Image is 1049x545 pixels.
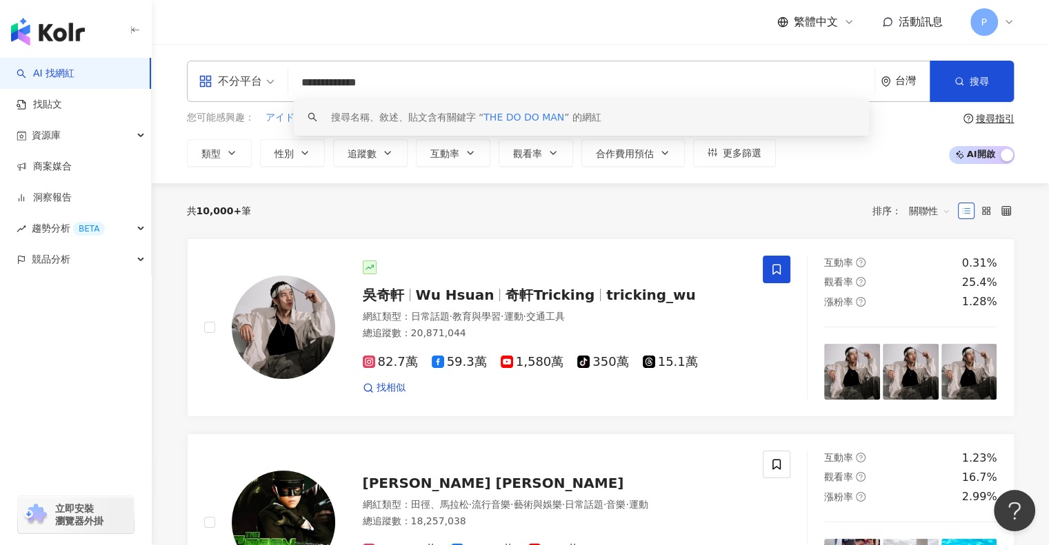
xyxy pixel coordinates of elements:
span: 找相似 [377,381,406,395]
a: 商案媒合 [17,160,72,174]
button: 觀看率 [499,139,573,167]
div: 25.4% [962,275,997,290]
button: 性別 [260,139,325,167]
span: question-circle [856,453,866,462]
button: 互動率 [416,139,490,167]
span: 立即安裝 瀏覽器外掛 [55,502,103,527]
a: searchAI 找網紅 [17,67,74,81]
span: 1,580萬 [501,355,564,369]
span: 互動率 [824,257,853,268]
a: 找貼文 [17,98,62,112]
button: สตาร์ท[PERSON_NAME] [551,110,662,125]
span: アイドルマスターシンデレラガールズ [266,111,430,125]
span: สตาร์ท[PERSON_NAME] [552,111,661,125]
img: post-image [941,344,997,400]
button: 分子育種 [501,110,541,125]
a: 找相似 [363,381,406,395]
span: 您可能感興趣： [187,111,254,125]
div: 1.23% [962,451,997,466]
span: · [510,499,513,510]
span: question-circle [856,297,866,307]
span: 漲粉率 [824,296,853,307]
div: 0.31% [962,256,997,271]
span: question-circle [856,472,866,482]
div: 1.28% [962,294,997,309]
span: 觀看率 [824,276,853,287]
span: · [501,311,503,322]
span: 15.1萬 [643,355,698,369]
span: 分子育種 [501,111,540,125]
span: 10,000+ [197,205,242,216]
span: rise [17,224,26,234]
span: · [626,499,628,510]
span: 59.3萬 [432,355,487,369]
span: 吳奇軒 [363,287,404,303]
a: KOL Avatar吳奇軒Wu Hsuan奇軒Trickingtricking_wu網紅類型：日常話題·教育與學習·運動·交通工具總追蹤數：20,871,04482.7萬59.3萬1,580萬3... [187,238,1015,417]
span: 關聯性 [909,200,950,222]
div: 不分平台 [199,70,262,92]
span: 追蹤數 [348,148,377,159]
span: appstore [199,74,212,88]
div: 共 筆 [187,205,252,216]
span: question-circle [856,277,866,287]
span: 82.7萬 [363,355,418,369]
img: post-image [883,344,939,400]
span: P [981,14,986,30]
img: post-image [824,344,880,400]
span: 趨勢分析 [32,213,105,244]
div: 總追蹤數 ： 18,257,038 [363,515,747,528]
span: question-circle [856,492,866,502]
span: tricking_wu [606,287,696,303]
span: 日常話題 [411,311,450,322]
span: [PERSON_NAME] [PERSON_NAME] [363,475,624,491]
span: 教育與學習 [452,311,501,322]
div: BETA [73,222,105,236]
span: 觀看率 [824,471,853,482]
button: アイドルマスターシンデレラガールズ [265,110,430,125]
span: 運動 [503,311,523,322]
span: · [450,311,452,322]
span: 奇軒Tricking [506,287,595,303]
iframe: Help Scout Beacon - Open [994,490,1035,531]
span: 音樂 [606,499,626,510]
button: 類型 [187,139,252,167]
span: 類型 [201,148,221,159]
span: 競品分析 [32,244,70,275]
span: · [469,499,472,510]
span: · [523,311,526,322]
span: 日常話題 [565,499,603,510]
span: 交通工具 [526,311,565,322]
span: 更多篩選 [723,147,761,158]
span: 350萬 [577,355,628,369]
span: 田徑、馬拉松 [411,499,469,510]
span: 活動訊息 [899,15,943,28]
a: chrome extension立即安裝 瀏覽器外掛 [18,496,134,533]
div: 16.7% [962,470,997,485]
span: 藝術與娛樂 [513,499,561,510]
span: 声優事務所 [441,111,490,125]
span: 流行音樂 [472,499,510,510]
span: question-circle [963,114,973,123]
span: 運動 [629,499,648,510]
button: 声優事務所 [441,110,490,125]
span: 性別 [274,148,294,159]
span: Wu Hsuan [416,287,494,303]
span: 搜尋 [970,76,989,87]
span: environment [881,76,891,87]
span: 觀看率 [513,148,542,159]
span: 繁體中文 [794,14,838,30]
a: 洞察報告 [17,191,72,205]
img: chrome extension [22,504,49,526]
div: 排序： [872,200,958,222]
button: 追蹤數 [333,139,408,167]
div: 網紅類型 ： [363,310,747,324]
div: 2.99% [962,489,997,504]
div: 總追蹤數 ： 20,871,044 [363,327,747,340]
button: 搜尋 [930,61,1014,102]
span: · [561,499,564,510]
img: logo [11,18,85,45]
div: 台灣 [895,75,930,87]
button: 合作費用預估 [581,139,685,167]
span: 漲粉率 [824,491,853,502]
span: · [603,499,606,510]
